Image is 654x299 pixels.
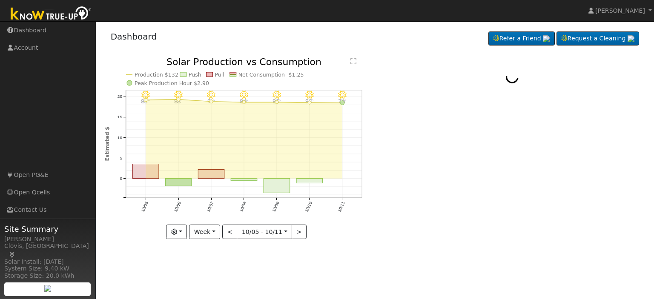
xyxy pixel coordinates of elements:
div: System Size: 9.40 kW [4,264,91,273]
span: [PERSON_NAME] [595,7,645,14]
a: Request a Cleaning [556,31,639,46]
div: [PERSON_NAME] [4,235,91,244]
a: Dashboard [111,31,157,42]
a: Map [9,251,16,258]
span: Site Summary [4,223,91,235]
div: Solar Install: [DATE] [4,257,91,266]
div: Storage Size: 20.0 kWh [4,271,91,280]
img: retrieve [628,35,634,42]
img: retrieve [44,285,51,292]
div: Clovis, [GEOGRAPHIC_DATA] [4,242,91,259]
img: retrieve [543,35,550,42]
a: Refer a Friend [488,31,555,46]
img: Know True-Up [6,5,96,24]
